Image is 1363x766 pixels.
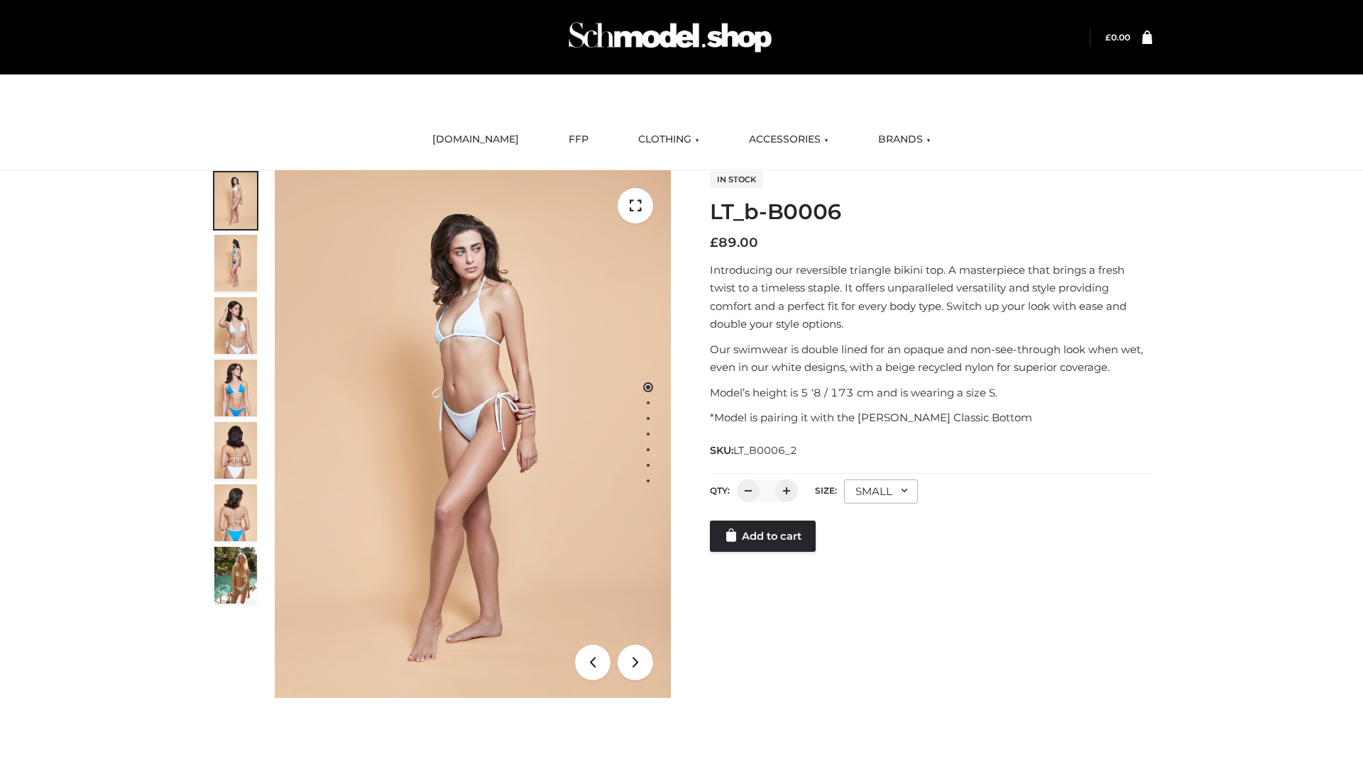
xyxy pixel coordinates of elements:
[214,297,257,354] img: ArielClassicBikiniTop_CloudNine_AzureSky_OW114ECO_3-scaled.jpg
[710,521,816,552] a: Add to cart
[564,9,777,65] img: Schmodel Admin 964
[214,484,257,541] img: ArielClassicBikiniTop_CloudNine_AzureSky_OW114ECO_8-scaled.jpg
[214,235,257,292] img: ArielClassicBikiniTop_CloudNine_AzureSky_OW114ECO_2-scaled.jpg
[710,340,1152,377] p: Our swimwear is double lined for an opaque and non-see-through look when wet, even in our white d...
[710,199,1152,225] h1: LT_b-B0006
[1105,32,1111,43] span: £
[422,124,530,155] a: [DOMAIN_NAME]
[710,442,799,459] span: SKU:
[214,422,257,479] img: ArielClassicBikiniTop_CloudNine_AzureSky_OW114ECO_7-scaled.jpg
[710,235,758,250] bdi: 89.00
[1105,32,1130,43] bdi: 0.00
[1105,32,1130,43] a: £0.00
[710,171,763,188] span: In stock
[710,384,1152,402] p: Model’s height is 5 ‘8 / 173 cm and is wearing a size S.
[815,485,837,496] label: Size:
[738,124,839,155] a: ACCESSORIES
[710,485,730,496] label: QTY:
[867,124,941,155] a: BRANDS
[710,235,718,250] span: £
[214,360,257,416] img: ArielClassicBikiniTop_CloudNine_AzureSky_OW114ECO_4-scaled.jpg
[214,547,257,604] img: Arieltop_CloudNine_AzureSky2.jpg
[628,124,710,155] a: CLOTHING
[710,261,1152,333] p: Introducing our reversible triangle bikini top. A masterpiece that brings a fresh twist to a time...
[558,124,599,155] a: FFP
[275,170,671,698] img: LT_b-B0006
[710,409,1152,427] p: *Model is pairing it with the [PERSON_NAME] Classic Bottom
[214,172,257,229] img: ArielClassicBikiniTop_CloudNine_AzureSky_OW114ECO_1-scaled.jpg
[844,479,918,504] div: SMALL
[733,444,797,457] span: LT_B0006_2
